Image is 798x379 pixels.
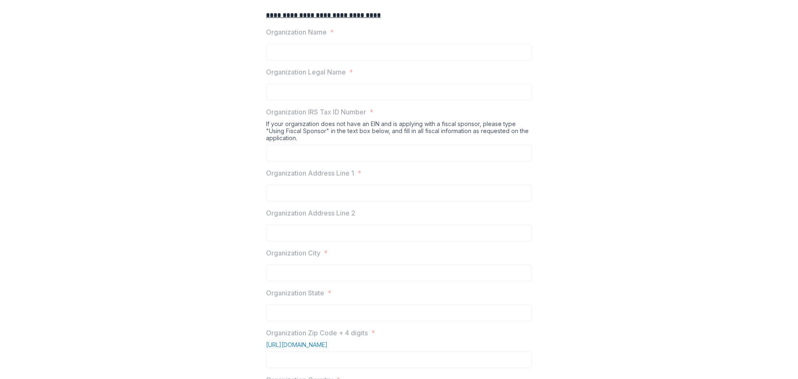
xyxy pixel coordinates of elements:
[266,208,355,218] p: Organization Address Line 2
[266,120,532,145] div: If your organization does not have an EIN and is applying with a fiscal sponsor, please type "Usi...
[266,341,328,348] a: [URL][DOMAIN_NAME]
[266,27,327,37] p: Organization Name
[266,168,354,178] p: Organization Address Line 1
[266,288,324,298] p: Organization State
[266,67,346,77] p: Organization Legal Name
[266,248,320,258] p: Organization City
[266,107,366,117] p: Organization IRS Tax ID Number
[266,328,368,338] p: Organization Zip Code + 4 digits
